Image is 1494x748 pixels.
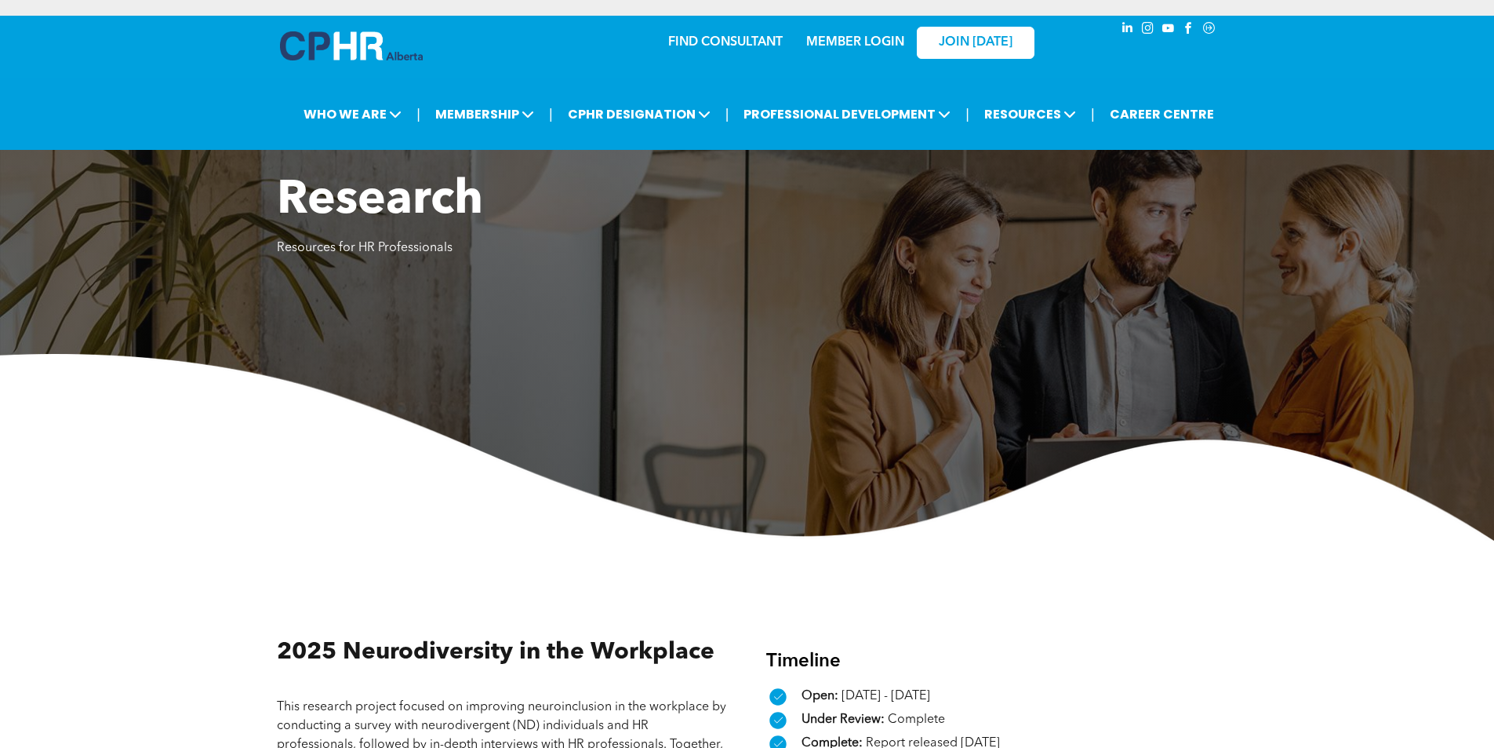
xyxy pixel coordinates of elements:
[1180,20,1198,41] a: facebook
[277,242,453,254] span: Resources for HR Professionals
[549,98,553,130] li: |
[280,31,423,60] img: A blue and white logo for cp alberta
[1201,20,1218,41] a: Social network
[739,100,955,129] span: PROFESSIONAL DEVELOPMENT
[416,98,420,130] li: |
[939,35,1012,50] span: JOIN [DATE]
[802,690,838,702] span: Open:
[965,98,969,130] li: |
[1119,20,1136,41] a: linkedin
[1091,98,1095,130] li: |
[299,100,406,129] span: WHO WE ARE
[1105,100,1219,129] a: CAREER CENTRE
[917,27,1034,59] a: JOIN [DATE]
[668,36,783,49] a: FIND CONSULTANT
[431,100,539,129] span: MEMBERSHIP
[725,98,729,130] li: |
[277,177,483,224] span: Research
[1140,20,1157,41] a: instagram
[888,713,945,726] span: Complete
[980,100,1081,129] span: RESOURCES
[563,100,715,129] span: CPHR DESIGNATION
[842,690,930,702] span: [DATE] - [DATE]
[277,640,714,664] span: 2025 Neurodiversity in the Workplace
[766,652,841,671] span: Timeline
[806,36,904,49] a: MEMBER LOGIN
[1160,20,1177,41] a: youtube
[802,713,885,726] span: Under Review:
